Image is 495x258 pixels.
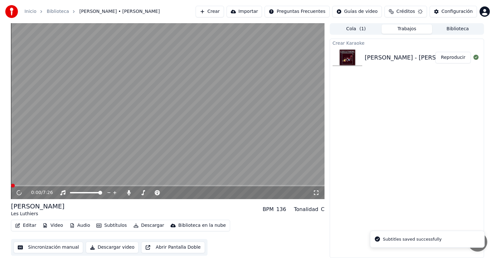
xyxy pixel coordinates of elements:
div: Crear Karaoke [330,39,484,47]
button: Sincronización manual [14,242,83,253]
div: [PERSON_NAME] - [PERSON_NAME] [365,53,467,62]
button: Descargar [131,221,167,230]
div: BPM [263,206,274,213]
button: Guías de video [332,6,382,17]
span: 0:00 [31,189,41,196]
button: Biblioteca [432,24,483,34]
div: Les Luthiers [11,211,64,217]
button: Audio [67,221,93,230]
button: Editar [13,221,39,230]
button: Créditos [384,6,427,17]
a: Biblioteca [47,8,69,15]
div: 136 [276,206,286,213]
button: Video [40,221,65,230]
span: 7:26 [43,189,53,196]
a: Inicio [24,8,36,15]
div: Tonalidad [294,206,318,213]
button: Importar [227,6,262,17]
img: youka [5,5,18,18]
button: Abrir Pantalla Doble [141,242,205,253]
div: Biblioteca en la nube [178,222,226,229]
button: Crear [196,6,224,17]
button: Trabajos [382,24,432,34]
nav: breadcrumb [24,8,160,15]
div: C [321,206,325,213]
div: Subtitles saved successfully [383,236,442,243]
div: Configuración [442,8,473,15]
button: Configuración [430,6,477,17]
div: / [31,189,47,196]
span: ( 1 ) [359,26,366,32]
button: Subtítulos [94,221,129,230]
button: Preguntas Frecuentes [265,6,329,17]
button: Reproducir [435,52,471,63]
button: Descargar video [86,242,139,253]
div: [PERSON_NAME] [11,202,64,211]
button: Cola [331,24,382,34]
span: [PERSON_NAME] • [PERSON_NAME] [79,8,160,15]
span: Créditos [396,8,415,15]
